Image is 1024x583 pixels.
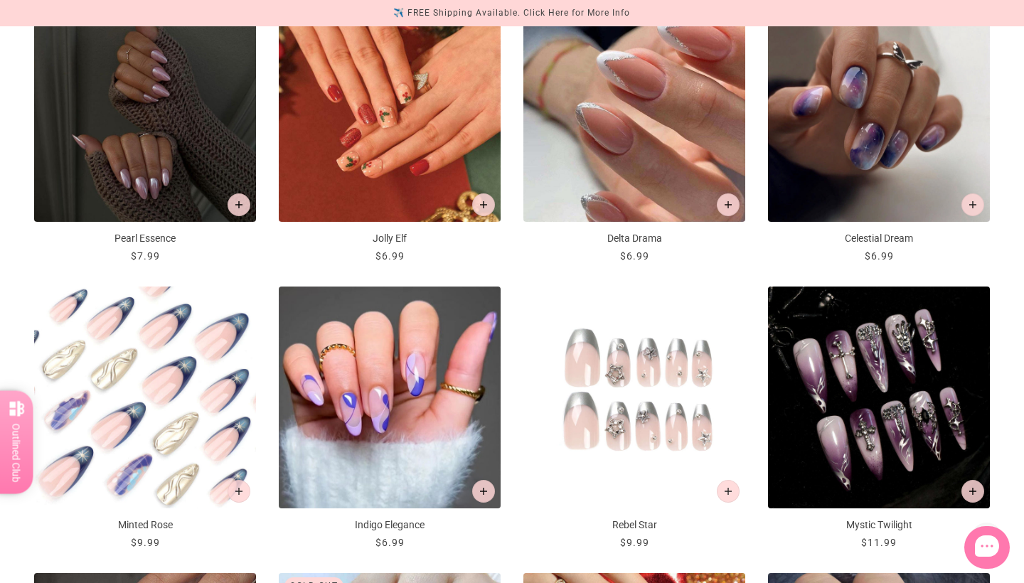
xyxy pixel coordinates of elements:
p: Mystic Twilight [768,518,990,533]
span: $6.99 [865,250,894,262]
a: Mystic Twilight [768,287,990,550]
button: Add to cart [228,193,250,216]
p: Rebel Star [523,518,745,533]
p: Jolly Elf [279,231,501,246]
button: Add to cart [228,480,250,503]
button: Add to cart [717,193,740,216]
p: Indigo Elegance [279,518,501,533]
p: Minted Rose [34,518,256,533]
span: $6.99 [620,250,649,262]
span: $6.99 [375,537,405,548]
img: minted-rose-press-on-manicure-2_700x.jpg [34,287,256,508]
button: Add to cart [472,480,495,503]
button: Add to cart [961,480,984,503]
button: Add to cart [472,193,495,216]
a: Indigo Elegance [279,287,501,550]
p: Pearl Essence [34,231,256,246]
button: Add to cart [717,480,740,503]
span: $9.99 [131,537,160,548]
div: ✈️ FREE Shipping Available. Click Here for More Info [393,6,630,21]
span: $7.99 [131,250,160,262]
span: $6.99 [375,250,405,262]
span: $9.99 [620,537,649,548]
button: Add to cart [961,193,984,216]
p: Celestial Dream [768,231,990,246]
a: Rebel Star [523,287,745,550]
span: $11.99 [861,537,897,548]
p: Delta Drama [523,231,745,246]
a: Minted Rose [34,287,256,550]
